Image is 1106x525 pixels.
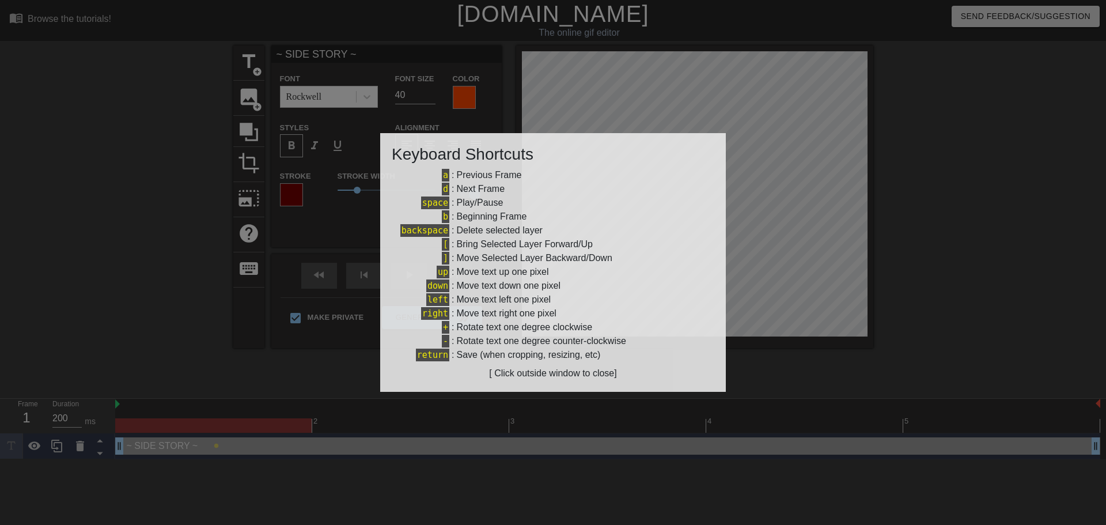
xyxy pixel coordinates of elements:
[456,210,527,224] div: Beginning Frame
[426,293,449,306] span: left
[392,145,714,164] h3: Keyboard Shortcuts
[456,251,612,265] div: Move Selected Layer Backward/Down
[392,293,714,307] div: :
[392,348,714,362] div: :
[456,307,556,320] div: Move text right one pixel
[442,183,449,195] span: d
[456,168,521,182] div: Previous Frame
[421,197,449,209] span: space
[392,168,714,182] div: :
[437,266,449,278] span: up
[442,169,449,182] span: a
[392,196,714,210] div: :
[392,320,714,334] div: :
[456,196,503,210] div: Play/Pause
[456,320,592,334] div: Rotate text one degree clockwise
[442,210,449,223] span: b
[421,307,449,320] span: right
[442,321,449,334] span: +
[456,293,551,307] div: Move text left one pixel
[392,334,714,348] div: :
[456,224,542,237] div: Delete selected layer
[416,349,449,361] span: return
[456,279,560,293] div: Move text down one pixel
[442,252,449,265] span: ]
[392,251,714,265] div: :
[392,237,714,251] div: :
[456,265,548,279] div: Move text up one pixel
[400,224,449,237] span: backspace
[442,335,449,348] span: -
[392,182,714,196] div: :
[456,182,505,196] div: Next Frame
[456,334,626,348] div: Rotate text one degree counter-clockwise
[456,237,593,251] div: Bring Selected Layer Forward/Up
[426,280,449,292] span: down
[392,224,714,237] div: :
[392,367,714,380] div: [ Click outside window to close]
[392,279,714,293] div: :
[456,348,600,362] div: Save (when cropping, resizing, etc)
[392,265,714,279] div: :
[392,307,714,320] div: :
[442,238,449,251] span: [
[392,210,714,224] div: :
